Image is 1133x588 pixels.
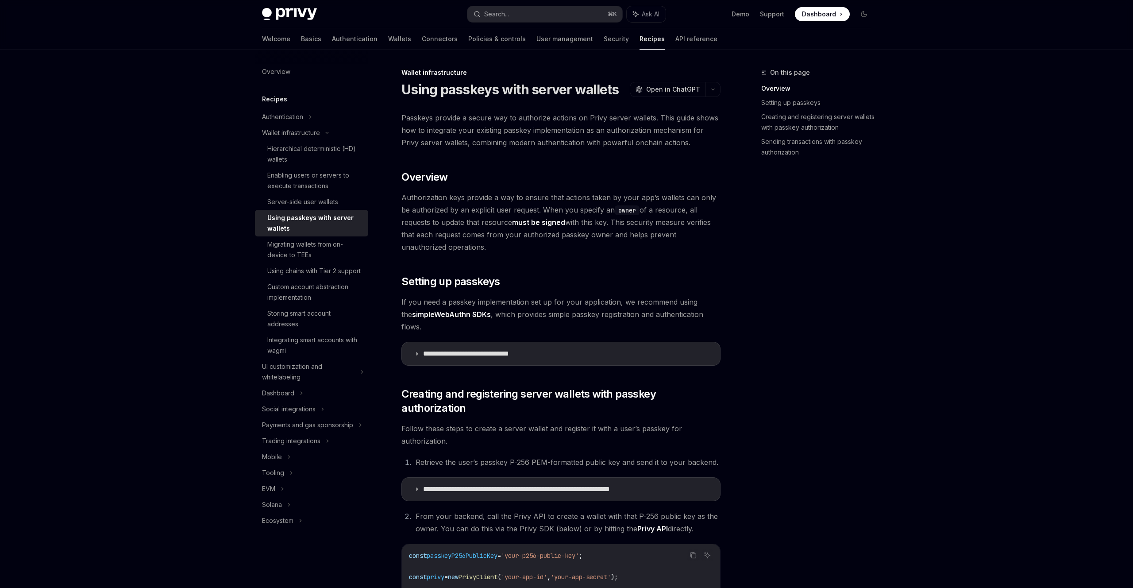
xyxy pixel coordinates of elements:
[255,263,368,279] a: Using chains with Tier 2 support
[262,66,290,77] div: Overview
[262,112,303,122] div: Authentication
[262,128,320,138] div: Wallet infrastructure
[409,573,427,581] span: const
[536,28,593,50] a: User management
[262,404,316,414] div: Social integrations
[401,112,721,149] span: Passkeys provide a secure way to authorize actions on Privy server wallets. This guide shows how ...
[255,332,368,359] a: Integrating smart accounts with wagmi
[615,205,640,215] code: owner
[413,456,721,468] li: Retrieve the user’s passkey P-256 PEM-formatted public key and send it to your backend.
[262,499,282,510] div: Solana
[857,7,871,21] button: Toggle dark mode
[551,573,611,581] span: 'your-app-secret'
[262,8,317,20] img: dark logo
[267,213,363,234] div: Using passkeys with server wallets
[501,573,547,581] span: 'your-app-id'
[761,81,878,96] a: Overview
[401,191,721,253] span: Authorization keys provide a way to ensure that actions taken by your app’s wallets can only be a...
[255,64,368,80] a: Overview
[547,573,551,581] span: ,
[497,573,501,581] span: (
[262,484,275,494] div: EVM
[401,81,619,97] h1: Using passkeys with server wallets
[267,266,361,276] div: Using chains with Tier 2 support
[262,94,287,104] h5: Recipes
[267,170,363,191] div: Enabling users or servers to execute transactions
[802,10,836,19] span: Dashboard
[413,510,721,535] li: From your backend, call the Privy API to create a wallet with that P-256 public key as the owner....
[637,524,668,534] a: Privy API
[675,28,717,50] a: API reference
[701,549,713,561] button: Ask AI
[401,275,500,289] span: Setting up passkeys
[332,28,378,50] a: Authentication
[255,194,368,210] a: Server-side user wallets
[255,306,368,332] a: Storing smart account addresses
[761,96,878,110] a: Setting up passkeys
[301,28,321,50] a: Basics
[427,552,497,560] span: passkeyP256PublicKey
[646,85,700,94] span: Open in ChatGPT
[467,6,622,22] button: Search...⌘K
[427,573,444,581] span: privy
[627,6,666,22] button: Ask AI
[255,279,368,306] a: Custom account abstraction implementation
[608,11,617,18] span: ⌘ K
[262,28,290,50] a: Welcome
[761,110,878,135] a: Creating and registering server wallets with passkey authorization
[484,9,509,19] div: Search...
[760,10,784,19] a: Support
[262,361,355,383] div: UI customization and whitelabeling
[497,552,501,560] span: =
[255,236,368,263] a: Migrating wallets from on-device to TEEs
[388,28,411,50] a: Wallets
[512,218,565,227] strong: must be signed
[422,28,458,50] a: Connectors
[412,310,491,319] a: simpleWebAuthn SDKs
[262,388,294,398] div: Dashboard
[262,468,284,478] div: Tooling
[732,10,749,19] a: Demo
[761,135,878,159] a: Sending transactions with passkey authorization
[642,10,659,19] span: Ask AI
[262,436,320,446] div: Trading integrations
[401,68,721,77] div: Wallet infrastructure
[267,308,363,329] div: Storing smart account addresses
[401,422,721,447] span: Follow these steps to create a server wallet and register it with a user’s passkey for authorizat...
[262,452,282,462] div: Mobile
[630,82,705,97] button: Open in ChatGPT
[255,167,368,194] a: Enabling users or servers to execute transactions
[267,197,338,207] div: Server-side user wallets
[262,420,353,430] div: Payments and gas sponsorship
[604,28,629,50] a: Security
[409,552,427,560] span: const
[262,515,293,526] div: Ecosystem
[640,28,665,50] a: Recipes
[444,573,448,581] span: =
[267,335,363,356] div: Integrating smart accounts with wagmi
[401,387,721,415] span: Creating and registering server wallets with passkey authorization
[267,239,363,260] div: Migrating wallets from on-device to TEEs
[795,7,850,21] a: Dashboard
[448,573,459,581] span: new
[401,296,721,333] span: If you need a passkey implementation set up for your application, we recommend using the , which ...
[255,210,368,236] a: Using passkeys with server wallets
[611,573,618,581] span: );
[401,170,447,184] span: Overview
[468,28,526,50] a: Policies & controls
[687,549,699,561] button: Copy the contents from the code block
[770,67,810,78] span: On this page
[579,552,582,560] span: ;
[267,282,363,303] div: Custom account abstraction implementation
[255,141,368,167] a: Hierarchical deterministic (HD) wallets
[267,143,363,165] div: Hierarchical deterministic (HD) wallets
[501,552,579,560] span: 'your-p256-public-key'
[459,573,497,581] span: PrivyClient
